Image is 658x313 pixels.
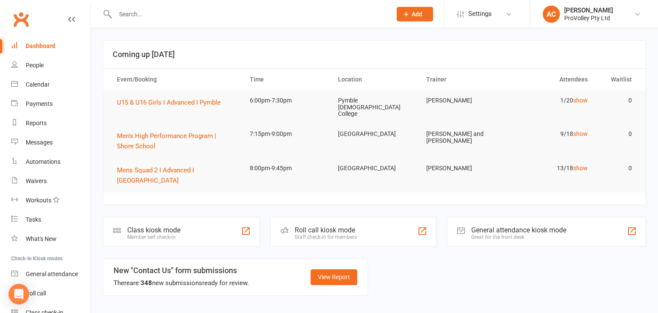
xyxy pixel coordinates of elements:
span: U15 & U16 Girls I Advanced I Pymble [117,99,221,106]
button: U15 & U16 Girls I Advanced I Pymble [117,97,227,108]
td: 1/20 [507,90,595,111]
a: Automations [11,152,90,172]
span: Mens Squad 2 I Advanced I [GEOGRAPHIC_DATA] [117,166,194,184]
td: 6:00pm-7:30pm [242,90,330,111]
td: 9/18 [507,124,595,144]
h3: New "Contact Us" form submissions [114,266,249,275]
td: [GEOGRAPHIC_DATA] [330,158,419,178]
a: Calendar [11,75,90,94]
div: Dashboard [26,42,55,49]
td: 7:15pm-9:00pm [242,124,330,144]
strong: 348 [141,279,152,287]
th: Event/Booking [109,69,242,90]
div: [PERSON_NAME] [564,6,613,14]
a: People [11,56,90,75]
th: Trainer [419,69,507,90]
div: Waivers [26,178,47,184]
a: View Report [311,269,357,285]
a: Messages [11,133,90,152]
div: Automations [26,158,60,165]
input: Search... [113,8,386,20]
td: [GEOGRAPHIC_DATA] [330,124,419,144]
td: [PERSON_NAME] [419,158,507,178]
a: Waivers [11,172,90,191]
td: 0 [595,90,640,111]
div: Messages [26,139,53,146]
div: Payments [26,100,53,107]
td: 8:00pm-9:45pm [242,158,330,178]
td: [PERSON_NAME] and [PERSON_NAME] [419,124,507,151]
th: Location [330,69,419,90]
th: Waitlist [595,69,640,90]
a: show [573,97,588,104]
span: Men's High Performance Program | Shore School [117,132,216,150]
td: 0 [595,158,640,178]
button: Mens Squad 2 I Advanced I [GEOGRAPHIC_DATA] [117,165,234,186]
td: 13/18 [507,158,595,178]
div: Roll call [26,290,46,297]
div: There are new submissions ready for review. [114,278,249,288]
a: show [573,165,588,172]
a: Workouts [11,191,90,210]
div: People [26,62,44,69]
span: Add [412,11,422,18]
div: Great for the front desk [471,234,566,240]
div: Staff check-in for members [295,234,357,240]
div: Class kiosk mode [127,226,180,234]
div: Workouts [26,197,51,204]
a: General attendance kiosk mode [11,265,90,284]
h3: Coming up [DATE] [113,50,636,59]
a: Reports [11,114,90,133]
div: What's New [26,235,57,242]
a: show [573,130,588,137]
div: ProVolley Pty Ltd [564,14,613,22]
span: Settings [468,4,492,24]
button: Add [397,7,433,21]
a: Dashboard [11,36,90,56]
div: Roll call kiosk mode [295,226,357,234]
th: Time [242,69,330,90]
div: General attendance kiosk mode [471,226,566,234]
td: Pymble [DEMOGRAPHIC_DATA] College [330,90,419,124]
td: 0 [595,124,640,144]
th: Attendees [507,69,595,90]
td: [PERSON_NAME] [419,90,507,111]
a: Tasks [11,210,90,229]
div: Calendar [26,81,50,88]
a: What's New [11,229,90,249]
div: AC [543,6,560,23]
button: Men's High Performance Program | Shore School [117,131,234,151]
div: Reports [26,120,47,126]
div: General attendance [26,271,78,277]
div: Member self check-in [127,234,180,240]
a: Payments [11,94,90,114]
div: Open Intercom Messenger [9,284,29,304]
a: Clubworx [10,9,32,30]
div: Tasks [26,216,41,223]
a: Roll call [11,284,90,303]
